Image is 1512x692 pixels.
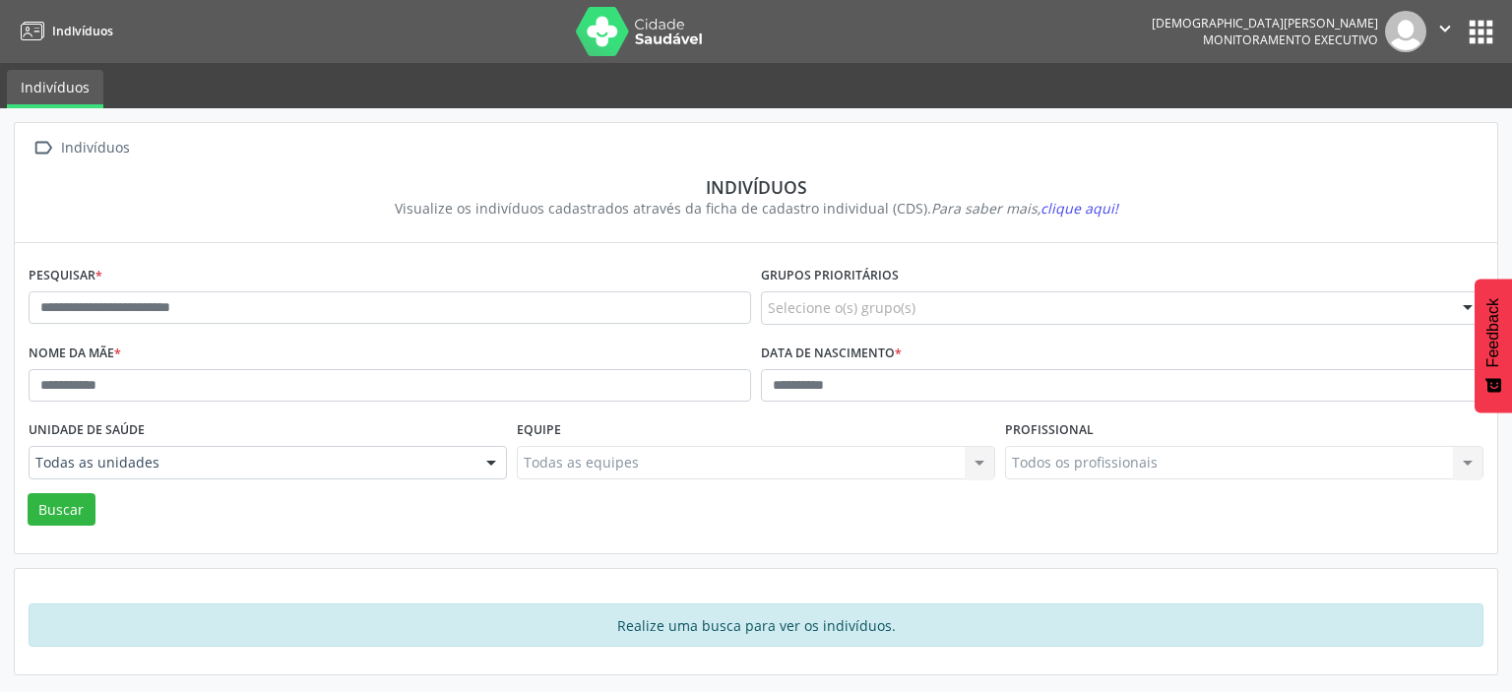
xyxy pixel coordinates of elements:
[517,415,561,446] label: Equipe
[42,198,1470,219] div: Visualize os indivíduos cadastrados através da ficha de cadastro individual (CDS).
[1203,31,1378,48] span: Monitoramento Executivo
[1385,11,1426,52] img: img
[761,261,899,291] label: Grupos prioritários
[52,23,113,39] span: Indivíduos
[1426,11,1464,52] button: 
[1005,415,1094,446] label: Profissional
[768,297,915,318] span: Selecione o(s) grupo(s)
[29,415,145,446] label: Unidade de saúde
[28,493,95,527] button: Buscar
[29,134,57,162] i: 
[1484,298,1502,367] span: Feedback
[1464,15,1498,49] button: apps
[29,339,121,369] label: Nome da mãe
[931,199,1118,218] i: Para saber mais,
[14,15,113,47] a: Indivíduos
[1434,18,1456,39] i: 
[42,176,1470,198] div: Indivíduos
[761,339,902,369] label: Data de nascimento
[1475,279,1512,412] button: Feedback - Mostrar pesquisa
[1152,15,1378,31] div: [DEMOGRAPHIC_DATA][PERSON_NAME]
[35,453,467,472] span: Todas as unidades
[29,261,102,291] label: Pesquisar
[7,70,103,108] a: Indivíduos
[57,134,133,162] div: Indivíduos
[1040,199,1118,218] span: clique aqui!
[29,603,1483,647] div: Realize uma busca para ver os indivíduos.
[29,134,133,162] a:  Indivíduos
